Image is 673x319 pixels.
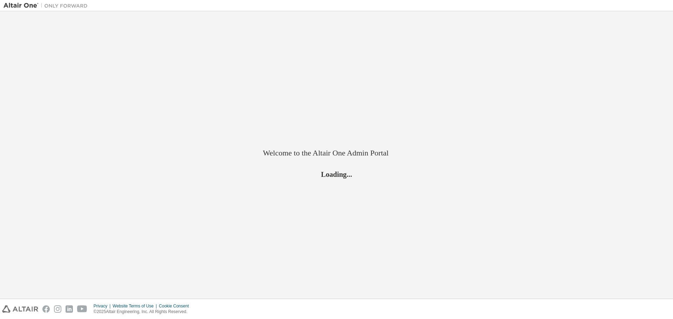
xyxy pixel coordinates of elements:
[94,303,113,309] div: Privacy
[263,148,410,158] h2: Welcome to the Altair One Admin Portal
[113,303,159,309] div: Website Terms of Use
[94,309,193,315] p: © 2025 Altair Engineering, Inc. All Rights Reserved.
[54,305,61,313] img: instagram.svg
[4,2,91,9] img: Altair One
[66,305,73,313] img: linkedin.svg
[77,305,87,313] img: youtube.svg
[2,305,38,313] img: altair_logo.svg
[263,169,410,179] h2: Loading...
[159,303,193,309] div: Cookie Consent
[42,305,50,313] img: facebook.svg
